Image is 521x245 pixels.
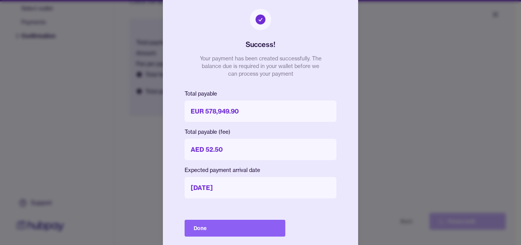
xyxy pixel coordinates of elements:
p: AED 52.50 [185,139,336,160]
button: Done [185,220,285,237]
p: Total payable [185,90,336,97]
p: [DATE] [185,177,336,198]
p: Expected payment arrival date [185,166,336,174]
p: Your payment has been created successfully. The balance due is required in your wallet before we ... [199,55,322,78]
p: EUR 578,949.90 [185,101,336,122]
h2: Success! [246,39,275,50]
p: Total payable (fee) [185,128,336,136]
